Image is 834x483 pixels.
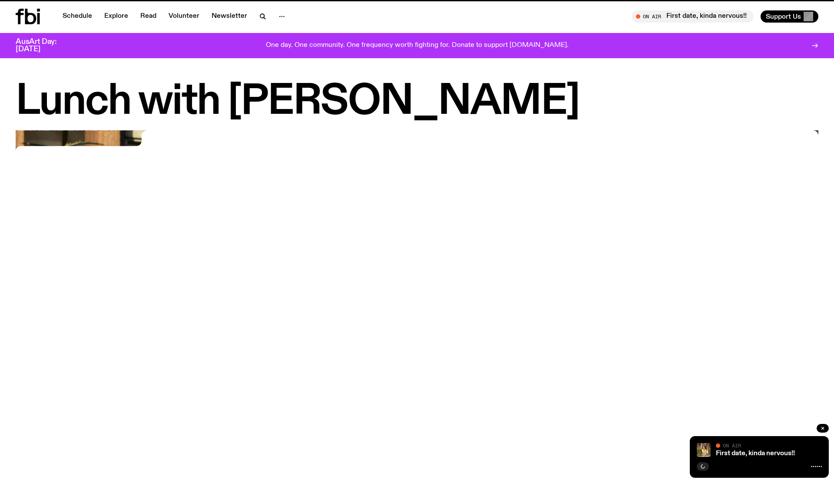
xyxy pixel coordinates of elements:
a: Read [135,10,162,23]
a: Explore [99,10,133,23]
p: One day. One community. One frequency worth fighting for. Donate to support [DOMAIN_NAME]. [266,42,569,50]
span: On Air [723,443,741,448]
a: First date, kinda nervous!! [716,450,795,457]
button: Support Us [761,10,818,23]
button: On AirFirst date, kinda nervous!! [632,10,754,23]
img: Tanya is standing in front of plants and a brick fence on a sunny day. She is looking to the left... [697,443,711,457]
a: Newsletter [206,10,252,23]
a: Schedule [57,10,97,23]
a: Volunteer [163,10,205,23]
span: Support Us [766,13,801,20]
h3: AusArt Day: [DATE] [16,38,71,53]
h1: Lunch with [PERSON_NAME] [16,83,818,122]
